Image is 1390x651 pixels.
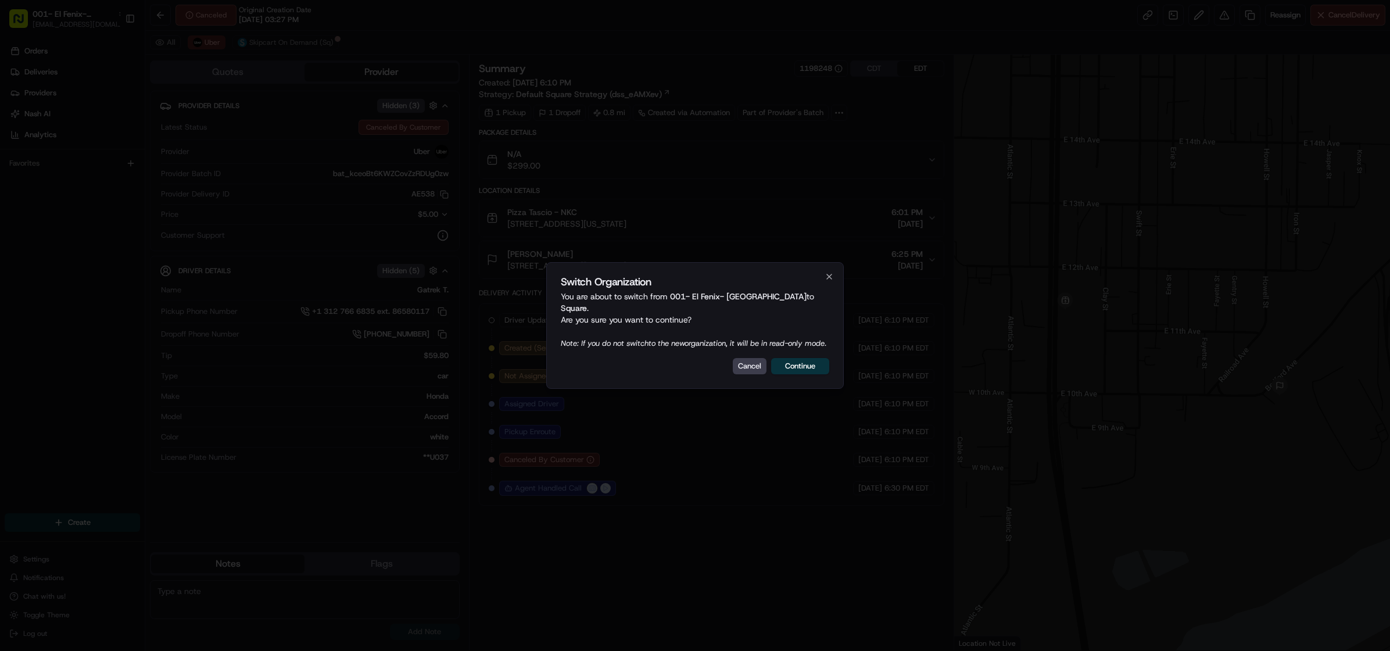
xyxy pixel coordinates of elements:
h2: Switch Organization [561,277,829,287]
button: Cancel [733,358,766,374]
span: 001- El Fenix- [GEOGRAPHIC_DATA] [670,291,807,302]
p: You are about to switch from to . Are you sure you want to continue? [561,291,829,349]
span: Square [561,303,587,313]
button: Continue [771,358,829,374]
span: Note: If you do not switch to the new organization, it will be in read-only mode. [561,338,826,348]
